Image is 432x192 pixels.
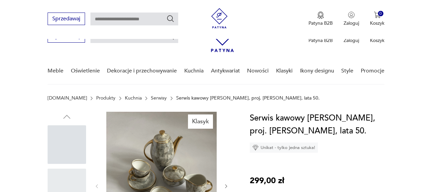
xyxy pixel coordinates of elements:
[184,58,204,84] a: Kuchnia
[107,58,177,84] a: Dekoracje i przechowywanie
[361,58,384,84] a: Promocje
[344,20,359,26] p: Zaloguj
[317,12,324,19] img: Ikona medalu
[250,143,318,153] div: Unikat - tylko jedna sztuka!
[250,112,384,137] h1: Serwis kawowy [PERSON_NAME], proj. [PERSON_NAME], lata 50.
[48,13,85,25] button: Sprzedawaj
[166,15,174,23] button: Szukaj
[308,12,333,26] a: Ikona medaluPatyna B2B
[209,8,230,28] img: Patyna - sklep z meblami i dekoracjami vintage
[176,95,320,101] p: Serwis kawowy [PERSON_NAME], proj. [PERSON_NAME], lata 50.
[151,95,167,101] a: Serwisy
[48,58,63,84] a: Meble
[247,58,269,84] a: Nowości
[370,12,384,26] button: 0Koszyk
[48,35,85,39] a: Sprzedawaj
[71,58,100,84] a: Oświetlenie
[96,95,115,101] a: Produkty
[252,145,259,151] img: Ikona diamentu
[48,95,87,101] a: [DOMAIN_NAME]
[300,58,334,84] a: Ikony designu
[308,37,333,44] p: Patyna B2B
[344,37,359,44] p: Zaloguj
[341,58,353,84] a: Style
[125,95,142,101] a: Kuchnia
[308,12,333,26] button: Patyna B2B
[250,174,284,187] p: 299,00 zł
[211,58,240,84] a: Antykwariat
[188,114,213,129] div: Klasyk
[370,37,384,44] p: Koszyk
[344,12,359,26] button: Zaloguj
[348,12,355,18] img: Ikonka użytkownika
[276,58,293,84] a: Klasyki
[378,11,384,17] div: 0
[308,20,333,26] p: Patyna B2B
[48,17,85,22] a: Sprzedawaj
[370,20,384,26] p: Koszyk
[374,12,381,18] img: Ikona koszyka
